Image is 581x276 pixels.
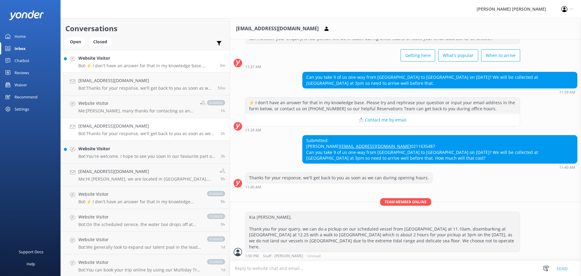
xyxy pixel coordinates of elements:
[340,143,411,149] a: [EMAIL_ADDRESS][DOMAIN_NAME]
[78,236,201,243] h4: Website Visitor
[15,30,26,42] div: Home
[245,254,520,258] div: Oct 09 2025 01:50pm (UTC +13:00) Pacific/Auckland
[61,50,230,73] a: Website VisitorBot:⚡ I don't have an answer for that in my knowledge base. Please try and rephras...
[78,63,215,68] p: Bot: ⚡ I don't have an answer for that in my knowledge base. Please try and rephrase your questio...
[61,209,230,232] a: Website VisitorBot:On the scheduled service, the water taxi drops off at [GEOGRAPHIC_DATA] for [G...
[89,37,112,46] div: Closed
[27,258,35,270] div: Help
[65,38,89,45] a: Open
[263,254,303,258] span: Staff - [PERSON_NAME]
[245,114,520,126] button: 📩 Contact me by email
[207,214,225,219] span: closed
[481,49,520,62] button: When to arrive
[61,164,230,186] a: [EMAIL_ADDRESS][DOMAIN_NAME]Me:Hi [PERSON_NAME], we are located in [GEOGRAPHIC_DATA]. You can CV ...
[78,145,216,152] h4: Website Visitor
[78,108,195,114] p: Me: [PERSON_NAME], many thanks for contacting us and updating your trip options. I have updated y...
[78,199,201,205] p: Bot: ⚡ I don't have an answer for that in my knowledge base. Please try and rephrase your questio...
[15,67,29,79] div: Reviews
[221,108,225,113] span: Oct 09 2025 12:46pm (UTC +13:00) Pacific/Auckland
[221,244,225,250] span: Oct 08 2025 08:51am (UTC +13:00) Pacific/Auckland
[302,165,577,169] div: Oct 09 2025 11:40am (UTC +13:00) Pacific/Auckland
[305,254,320,258] span: • Unread
[78,214,201,220] h4: Website Visitor
[245,254,259,258] strong: 1:50 PM
[245,65,520,69] div: Oct 09 2025 11:37am (UTC +13:00) Pacific/Auckland
[78,55,215,62] h4: Website Visitor
[221,222,225,227] span: Oct 09 2025 08:11am (UTC +13:00) Pacific/Auckland
[245,128,520,132] div: Oct 09 2025 11:39am (UTC +13:00) Pacific/Auckland
[78,154,216,159] p: Bot: You're welcome. I hope to see you soon in our favourite part of the world!
[401,49,435,62] button: Getting here
[245,98,520,114] div: ⚡ I don't have an answer for that in my knowledge base. Please try and rephrase your question or ...
[78,176,215,182] p: Me: Hi [PERSON_NAME], we are located in [GEOGRAPHIC_DATA]. You can CV to [EMAIL_ADDRESS][DOMAIN_N...
[245,173,432,183] div: Thanks for your response, we'll get back to you as soon as we can during opening hours.
[15,91,38,103] div: Recommend
[78,267,201,273] p: Bot: You can book your trip online by using our Multiday Trip Finder at [URL][DOMAIN_NAME]. Choos...
[78,259,201,266] h4: Website Visitor
[207,191,225,196] span: closed
[78,85,213,91] p: Bot: Thanks for your response, we'll get back to you as soon as we can during opening hours.
[207,236,225,242] span: closed
[61,118,230,141] a: [EMAIL_ADDRESS][DOMAIN_NAME]Bot:Thanks for your response, we'll get back to you as soon as we can...
[245,212,520,252] div: Kia [PERSON_NAME], Thank you for your query, we can do a pickup on our scheduled vessel from [GEO...
[220,63,225,68] span: Oct 09 2025 01:47pm (UTC +13:00) Pacific/Auckland
[559,166,575,169] strong: 11:40 AM
[438,49,478,62] button: What's popular
[221,154,225,159] span: Oct 09 2025 10:01am (UTC +13:00) Pacific/Auckland
[236,25,319,33] h3: [EMAIL_ADDRESS][DOMAIN_NAME]
[78,100,195,107] h4: Website Visitor
[245,185,433,189] div: Oct 09 2025 11:40am (UTC +13:00) Pacific/Auckland
[61,232,230,254] a: Website VisitorBot:We generally look to expand our talent pool in the lead-up to our summer month...
[303,72,577,88] div: Can you take 9 of us one-way from [GEOGRAPHIC_DATA] to [GEOGRAPHIC_DATA] on [DATE]? We will be co...
[15,55,29,67] div: Chatbot
[65,23,225,34] h2: Conversations
[78,131,216,136] p: Bot: Thanks for your response, we'll get back to you as soon as we can during opening hours.
[78,77,213,84] h4: [EMAIL_ADDRESS][DOMAIN_NAME]
[78,123,216,129] h4: [EMAIL_ADDRESS][DOMAIN_NAME]
[221,267,225,272] span: Oct 08 2025 08:34am (UTC +13:00) Pacific/Auckland
[559,91,575,94] strong: 11:39 AM
[15,79,27,91] div: Waiver
[221,176,225,181] span: Oct 09 2025 08:44am (UTC +13:00) Pacific/Auckland
[78,191,201,198] h4: Website Visitor
[61,73,230,95] a: [EMAIL_ADDRESS][DOMAIN_NAME]Bot:Thanks for your response, we'll get back to you as soon as we can...
[78,168,215,175] h4: [EMAIL_ADDRESS][DOMAIN_NAME]
[61,186,230,209] a: Website VisitorBot:⚡ I don't have an answer for that in my knowledge base. Please try and rephras...
[207,100,225,105] span: closed
[78,244,201,250] p: Bot: We generally look to expand our talent pool in the lead-up to our summer months. You can che...
[245,128,261,132] strong: 11:39 AM
[15,103,29,115] div: Settings
[221,199,225,204] span: Oct 09 2025 08:25am (UTC +13:00) Pacific/Auckland
[89,38,115,45] a: Closed
[19,246,43,258] div: Support Docs
[61,141,230,164] a: Website VisitorBot:You're welcome. I hope to see you soon in our favourite part of the world!3h
[9,10,44,20] img: yonder-white-logo.png
[207,259,225,264] span: closed
[218,85,225,91] span: Oct 09 2025 12:58pm (UTC +13:00) Pacific/Auckland
[61,95,230,118] a: Website VisitorMe:[PERSON_NAME], many thanks for contacting us and updating your trip options. I ...
[15,42,26,55] div: Inbox
[302,90,577,94] div: Oct 09 2025 11:39am (UTC +13:00) Pacific/Auckland
[78,222,201,227] p: Bot: On the scheduled service, the water taxi drops off at [GEOGRAPHIC_DATA] for [GEOGRAPHIC_DATA].
[245,185,261,189] strong: 11:40 AM
[380,198,431,206] span: Team member online
[221,131,225,136] span: Oct 09 2025 11:40am (UTC +13:00) Pacific/Auckland
[303,135,577,163] div: Submitted: [PERSON_NAME] 0211635487 Can you take 9 of us one-way from [GEOGRAPHIC_DATA] to [GEOGR...
[65,37,86,46] div: Open
[245,65,261,69] strong: 11:37 AM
